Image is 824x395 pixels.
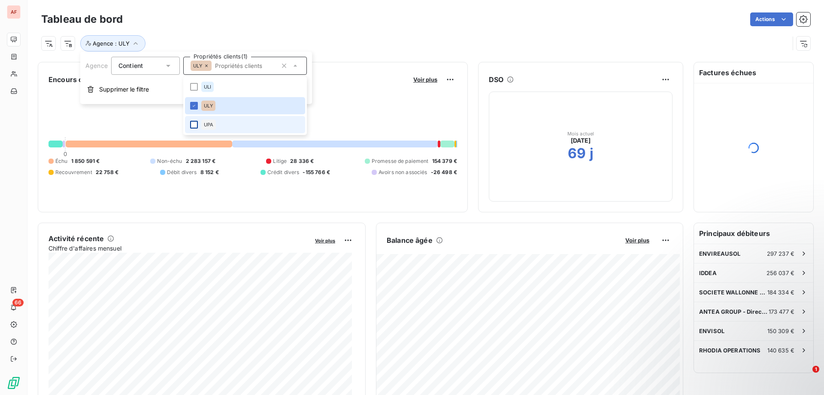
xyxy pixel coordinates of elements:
span: ANTEA GROUP - Direction administrat [699,308,769,315]
span: 8 152 € [200,168,219,176]
span: UPA [204,122,213,127]
span: Avoirs non associés [379,168,427,176]
button: Voir plus [623,236,652,244]
span: 297 237 € [767,250,794,257]
span: 22 758 € [96,168,118,176]
button: Supprimer le filtre [80,80,312,99]
span: -26 498 € [431,168,457,176]
span: Crédit divers [267,168,300,176]
span: Agence [85,62,108,69]
span: 173 477 € [769,308,794,315]
input: Propriétés clients [212,62,277,70]
span: 256 037 € [766,269,794,276]
span: IDDEA [699,269,717,276]
h2: 4 165 109,24 € [48,112,457,138]
span: Agence : ULY [93,40,130,47]
span: Mois actuel [567,131,594,136]
span: Chiffre d'affaires mensuel [48,244,309,253]
span: 184 334 € [767,289,794,296]
span: Voir plus [625,237,649,244]
span: Promesse de paiement [372,157,429,165]
span: Échu [55,157,68,165]
span: 1 [812,366,819,373]
img: Logo LeanPay [7,376,21,390]
span: ULI [204,84,211,89]
span: -155 766 € [303,168,330,176]
h2: j [590,145,594,162]
h6: DSO [489,74,503,85]
h6: Principaux débiteurs [694,223,813,244]
span: 0 [64,150,67,157]
span: ULY [193,63,202,68]
span: 154 379 € [432,157,457,165]
iframe: Intercom notifications message [652,312,824,372]
span: ENVIREAUSOL [699,250,741,257]
button: Agence : ULY [80,35,145,52]
span: Supprimer le filtre [99,85,149,94]
span: Voir plus [315,238,335,244]
span: SOCIETE WALLONNE DES EAUX SCRL - SW [699,289,767,296]
h6: Factures échues [694,62,813,83]
h6: Balance âgée [387,235,433,245]
span: ULY [204,103,213,108]
span: Litige [273,157,287,165]
h3: Tableau de bord [41,12,123,27]
span: 28 336 € [290,157,314,165]
span: Contient [118,62,143,69]
span: 66 [12,299,24,306]
span: Voir plus [413,76,437,83]
button: Actions [750,12,793,26]
span: Recouvrement [55,168,92,176]
button: Voir plus [411,76,440,83]
span: [DATE] [571,136,591,145]
span: Non-échu [157,157,182,165]
h6: Activité récente [48,233,104,244]
span: 1 850 591 € [71,157,100,165]
button: Voir plus [312,236,338,244]
div: AF [7,5,21,19]
h2: 69 [568,145,586,162]
iframe: Intercom live chat [795,366,815,386]
span: Débit divers [167,168,197,176]
span: 2 283 157 € [186,157,216,165]
h6: Encours client [48,74,97,85]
